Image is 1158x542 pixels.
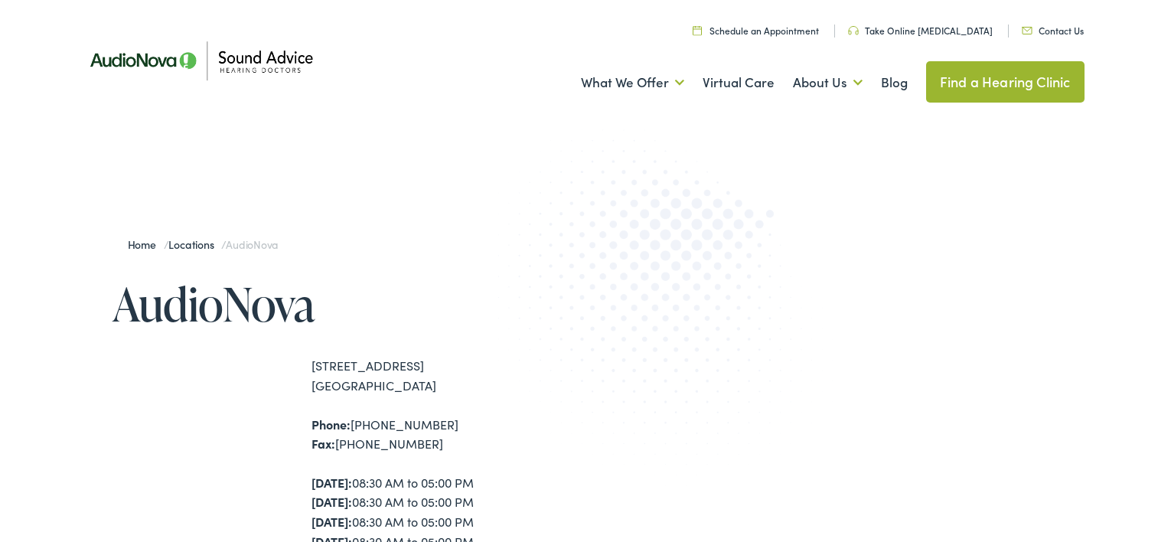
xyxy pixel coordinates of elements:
a: Home [128,237,164,252]
a: About Us [793,54,863,111]
span: / / [128,237,279,252]
span: AudioNova [226,237,278,252]
strong: Phone: [312,416,351,433]
img: Calendar icon in a unique green color, symbolizing scheduling or date-related features. [693,25,702,35]
strong: [DATE]: [312,513,352,530]
a: Virtual Care [703,54,775,111]
a: Blog [881,54,908,111]
img: Icon representing mail communication in a unique green color, indicative of contact or communicat... [1022,27,1032,34]
a: Contact Us [1022,24,1084,37]
a: Take Online [MEDICAL_DATA] [848,24,993,37]
a: What We Offer [581,54,684,111]
strong: Fax: [312,435,335,452]
a: Schedule an Appointment [693,24,819,37]
div: [PHONE_NUMBER] [PHONE_NUMBER] [312,415,579,454]
a: Locations [168,237,221,252]
img: Headphone icon in a unique green color, suggesting audio-related services or features. [848,26,859,35]
a: Find a Hearing Clinic [926,61,1085,103]
h1: AudioNova [113,279,579,329]
strong: [DATE]: [312,493,352,510]
strong: [DATE]: [312,474,352,491]
div: [STREET_ADDRESS] [GEOGRAPHIC_DATA] [312,356,579,395]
